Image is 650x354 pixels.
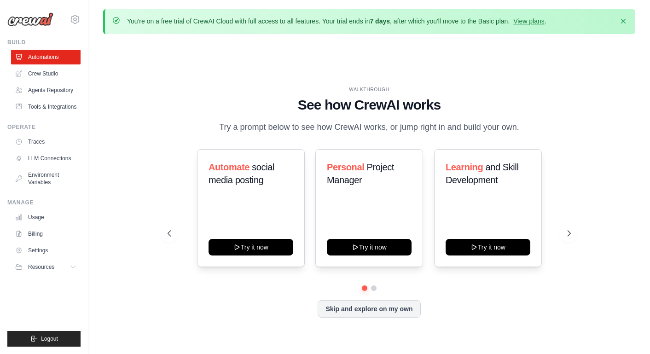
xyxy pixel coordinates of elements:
[209,162,250,172] span: Automate
[7,39,81,46] div: Build
[513,17,544,25] a: View plans
[7,331,81,347] button: Logout
[446,162,518,185] span: and Skill Development
[11,134,81,149] a: Traces
[168,86,571,93] div: WALKTHROUGH
[11,151,81,166] a: LLM Connections
[209,239,293,255] button: Try it now
[28,263,54,271] span: Resources
[7,199,81,206] div: Manage
[11,226,81,241] a: Billing
[604,310,650,354] iframe: Chat Widget
[215,121,524,134] p: Try a prompt below to see how CrewAI works, or jump right in and build your own.
[446,239,530,255] button: Try it now
[41,335,58,342] span: Logout
[209,162,274,185] span: social media posting
[7,123,81,131] div: Operate
[11,260,81,274] button: Resources
[11,243,81,258] a: Settings
[11,83,81,98] a: Agents Repository
[11,168,81,190] a: Environment Variables
[370,17,390,25] strong: 7 days
[446,162,483,172] span: Learning
[11,99,81,114] a: Tools & Integrations
[327,162,364,172] span: Personal
[327,162,394,185] span: Project Manager
[7,12,53,26] img: Logo
[11,66,81,81] a: Crew Studio
[11,50,81,64] a: Automations
[127,17,546,26] p: You're on a free trial of CrewAI Cloud with full access to all features. Your trial ends in , aft...
[327,239,412,255] button: Try it now
[168,97,571,113] h1: See how CrewAI works
[11,210,81,225] a: Usage
[318,300,420,318] button: Skip and explore on my own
